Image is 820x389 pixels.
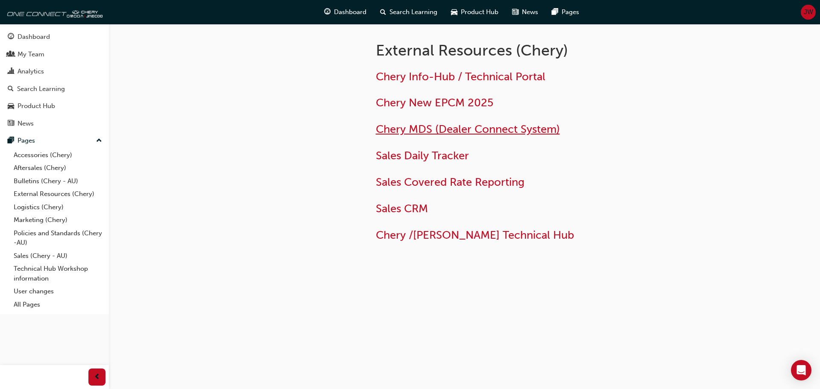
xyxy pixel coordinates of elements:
div: Open Intercom Messenger [791,360,811,380]
a: Sales Covered Rate Reporting [376,175,524,189]
span: Product Hub [461,7,498,17]
a: Sales (Chery - AU) [10,249,105,263]
a: Accessories (Chery) [10,149,105,162]
span: news-icon [8,120,14,128]
div: News [18,119,34,129]
a: Dashboard [3,29,105,45]
div: Analytics [18,67,44,76]
img: oneconnect [4,3,102,20]
span: car-icon [8,102,14,110]
span: search-icon [380,7,386,18]
div: Dashboard [18,32,50,42]
span: news-icon [512,7,518,18]
div: Product Hub [18,101,55,111]
a: Chery Info-Hub / Technical Portal [376,70,545,83]
a: Technical Hub Workshop information [10,262,105,285]
a: Aftersales (Chery) [10,161,105,175]
a: Chery New EPCM 2025 [376,96,493,109]
span: Search Learning [389,7,437,17]
a: guage-iconDashboard [317,3,373,21]
span: JW [804,7,813,17]
button: DashboardMy TeamAnalyticsSearch LearningProduct HubNews [3,27,105,133]
a: Chery /[PERSON_NAME] Technical Hub [376,228,574,242]
span: search-icon [8,85,14,93]
a: All Pages [10,298,105,311]
a: Sales Daily Tracker [376,149,469,162]
a: Product Hub [3,98,105,114]
span: pages-icon [552,7,558,18]
div: Pages [18,136,35,146]
a: Policies and Standards (Chery -AU) [10,227,105,249]
button: Pages [3,133,105,149]
span: up-icon [96,135,102,146]
a: Bulletins (Chery - AU) [10,175,105,188]
a: Analytics [3,64,105,79]
div: My Team [18,50,44,59]
div: Search Learning [17,84,65,94]
span: News [522,7,538,17]
a: search-iconSearch Learning [373,3,444,21]
a: pages-iconPages [545,3,586,21]
a: News [3,116,105,132]
a: car-iconProduct Hub [444,3,505,21]
span: people-icon [8,51,14,58]
span: Pages [562,7,579,17]
span: guage-icon [8,33,14,41]
a: Search Learning [3,81,105,97]
span: guage-icon [324,7,331,18]
a: Marketing (Chery) [10,214,105,227]
span: car-icon [451,7,457,18]
a: Chery MDS (Dealer Connect System) [376,123,560,136]
h1: External Resources (Chery) [376,41,656,60]
a: User changes [10,285,105,298]
a: External Resources (Chery) [10,187,105,201]
a: Sales CRM [376,202,428,215]
span: Dashboard [334,7,366,17]
span: chart-icon [8,68,14,76]
span: pages-icon [8,137,14,145]
a: news-iconNews [505,3,545,21]
span: prev-icon [94,372,100,383]
button: JW [801,5,816,20]
a: My Team [3,47,105,62]
a: Logistics (Chery) [10,201,105,214]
